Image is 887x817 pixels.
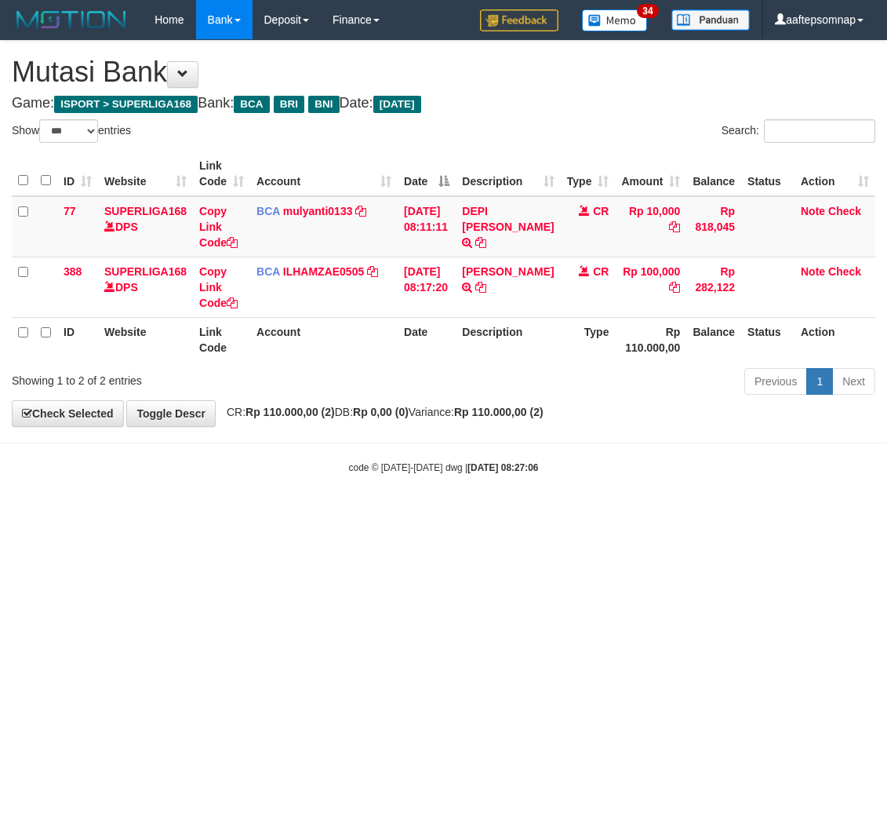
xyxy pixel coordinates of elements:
[615,317,686,362] th: Rp 110.000,00
[353,406,409,418] strong: Rp 0,00 (0)
[637,4,658,18] span: 34
[686,151,741,196] th: Balance
[671,9,750,31] img: panduan.png
[250,151,398,196] th: Account: activate to sort column ascending
[199,265,238,309] a: Copy Link Code
[234,96,269,113] span: BCA
[98,151,193,196] th: Website: activate to sort column ascending
[832,368,875,395] a: Next
[561,317,616,362] th: Type
[582,9,648,31] img: Button%20Memo.svg
[355,205,366,217] a: Copy mulyanti0133 to clipboard
[104,205,187,217] a: SUPERLIGA168
[593,265,609,278] span: CR
[480,9,558,31] img: Feedback.jpg
[615,196,686,257] td: Rp 10,000
[686,257,741,317] td: Rp 282,122
[828,205,861,217] a: Check
[722,119,875,143] label: Search:
[98,196,193,257] td: DPS
[475,281,486,294] a: Copy NANA SUDIARNA to clipboard
[828,265,861,278] a: Check
[801,205,825,217] a: Note
[669,281,680,294] a: Copy Rp 100,000 to clipboard
[398,151,456,196] th: Date: activate to sort column descending
[398,317,456,362] th: Date
[801,265,825,278] a: Note
[256,265,280,278] span: BCA
[367,265,378,278] a: Copy ILHAMZAE0505 to clipboard
[245,406,335,418] strong: Rp 110.000,00 (2)
[741,317,794,362] th: Status
[462,205,554,233] a: DEPI [PERSON_NAME]
[686,317,741,362] th: Balance
[741,151,794,196] th: Status
[593,205,609,217] span: CR
[274,96,304,113] span: BRI
[467,462,538,473] strong: [DATE] 08:27:06
[283,205,353,217] a: mulyanti0133
[193,151,250,196] th: Link Code: activate to sort column ascending
[64,265,82,278] span: 388
[126,400,216,427] a: Toggle Descr
[12,367,358,388] div: Showing 1 to 2 of 2 entries
[456,151,560,196] th: Description: activate to sort column ascending
[219,406,543,418] span: CR: DB: Variance:
[456,317,560,362] th: Description
[57,151,98,196] th: ID: activate to sort column ascending
[686,196,741,257] td: Rp 818,045
[794,151,875,196] th: Action: activate to sort column ascending
[373,96,421,113] span: [DATE]
[475,236,486,249] a: Copy DEPI SOLEHUDIN to clipboard
[54,96,198,113] span: ISPORT > SUPERLIGA168
[64,205,76,217] span: 77
[12,119,131,143] label: Show entries
[98,317,193,362] th: Website
[98,257,193,317] td: DPS
[349,462,539,473] small: code © [DATE]-[DATE] dwg |
[615,257,686,317] td: Rp 100,000
[615,151,686,196] th: Amount: activate to sort column ascending
[12,57,875,88] h1: Mutasi Bank
[764,119,875,143] input: Search:
[39,119,98,143] select: Showentries
[744,368,807,395] a: Previous
[199,205,238,249] a: Copy Link Code
[462,265,554,278] a: [PERSON_NAME]
[454,406,543,418] strong: Rp 110.000,00 (2)
[12,400,124,427] a: Check Selected
[398,196,456,257] td: [DATE] 08:11:11
[561,151,616,196] th: Type: activate to sort column ascending
[250,317,398,362] th: Account
[57,317,98,362] th: ID
[308,96,339,113] span: BNI
[193,317,250,362] th: Link Code
[104,265,187,278] a: SUPERLIGA168
[256,205,280,217] span: BCA
[12,8,131,31] img: MOTION_logo.png
[283,265,364,278] a: ILHAMZAE0505
[12,96,875,111] h4: Game: Bank: Date:
[398,257,456,317] td: [DATE] 08:17:20
[806,368,833,395] a: 1
[794,317,875,362] th: Action
[669,221,680,233] a: Copy Rp 10,000 to clipboard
